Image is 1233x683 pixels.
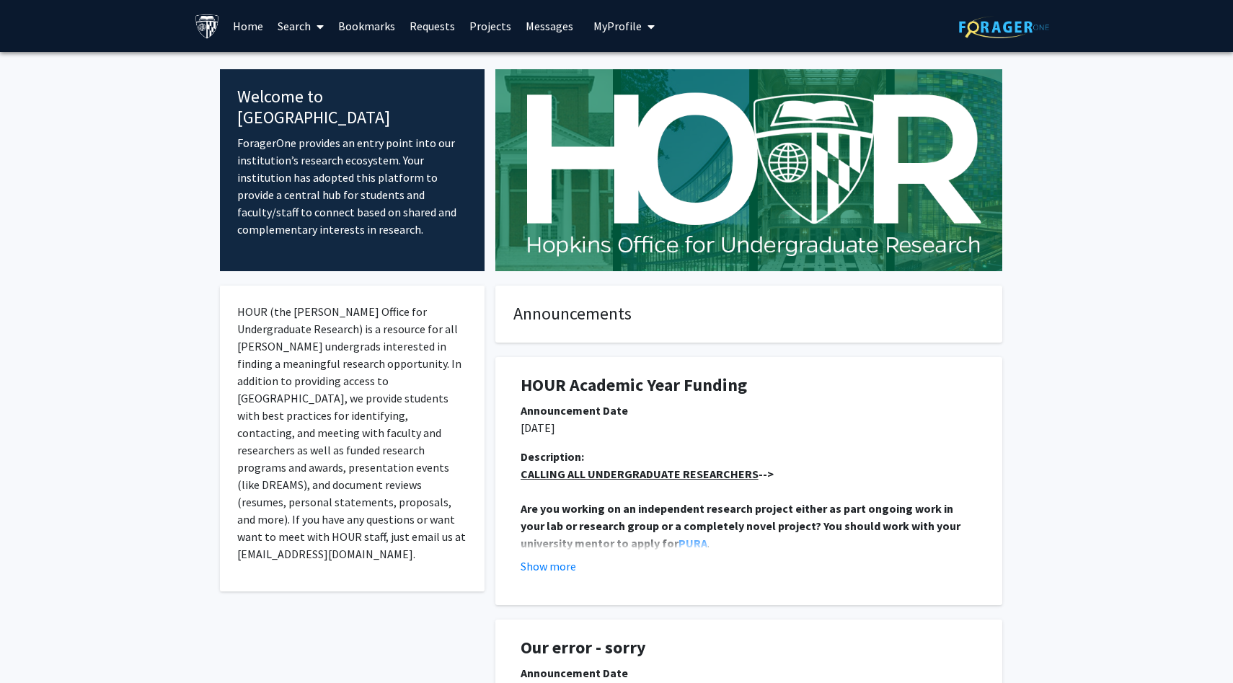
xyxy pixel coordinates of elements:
h1: HOUR Academic Year Funding [521,375,977,396]
img: Cover Image [495,69,1002,271]
h4: Announcements [513,304,984,325]
a: Requests [402,1,462,51]
p: ForagerOne provides an entry point into our institution’s research ecosystem. Your institution ha... [237,134,467,238]
a: Bookmarks [331,1,402,51]
div: Announcement Date [521,402,977,419]
h4: Welcome to [GEOGRAPHIC_DATA] [237,87,467,128]
a: Search [270,1,331,51]
img: Johns Hopkins University Logo [195,14,220,39]
a: PURA [679,536,707,550]
strong: --> [521,467,774,481]
p: [DATE] [521,419,977,436]
div: Description: [521,448,977,465]
button: Show more [521,558,576,575]
a: Home [226,1,270,51]
span: My Profile [593,19,642,33]
iframe: Chat [11,618,61,672]
img: ForagerOne Logo [959,16,1049,38]
a: Projects [462,1,518,51]
p: HOUR (the [PERSON_NAME] Office for Undergraduate Research) is a resource for all [PERSON_NAME] un... [237,303,467,563]
a: Messages [518,1,580,51]
u: CALLING ALL UNDERGRADUATE RESEARCHERS [521,467,759,481]
h1: Our error - sorry [521,638,977,658]
p: . [521,500,977,552]
strong: Are you working on an independent research project either as part ongoing work in your lab or res... [521,501,963,550]
div: Announcement Date [521,664,977,682]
